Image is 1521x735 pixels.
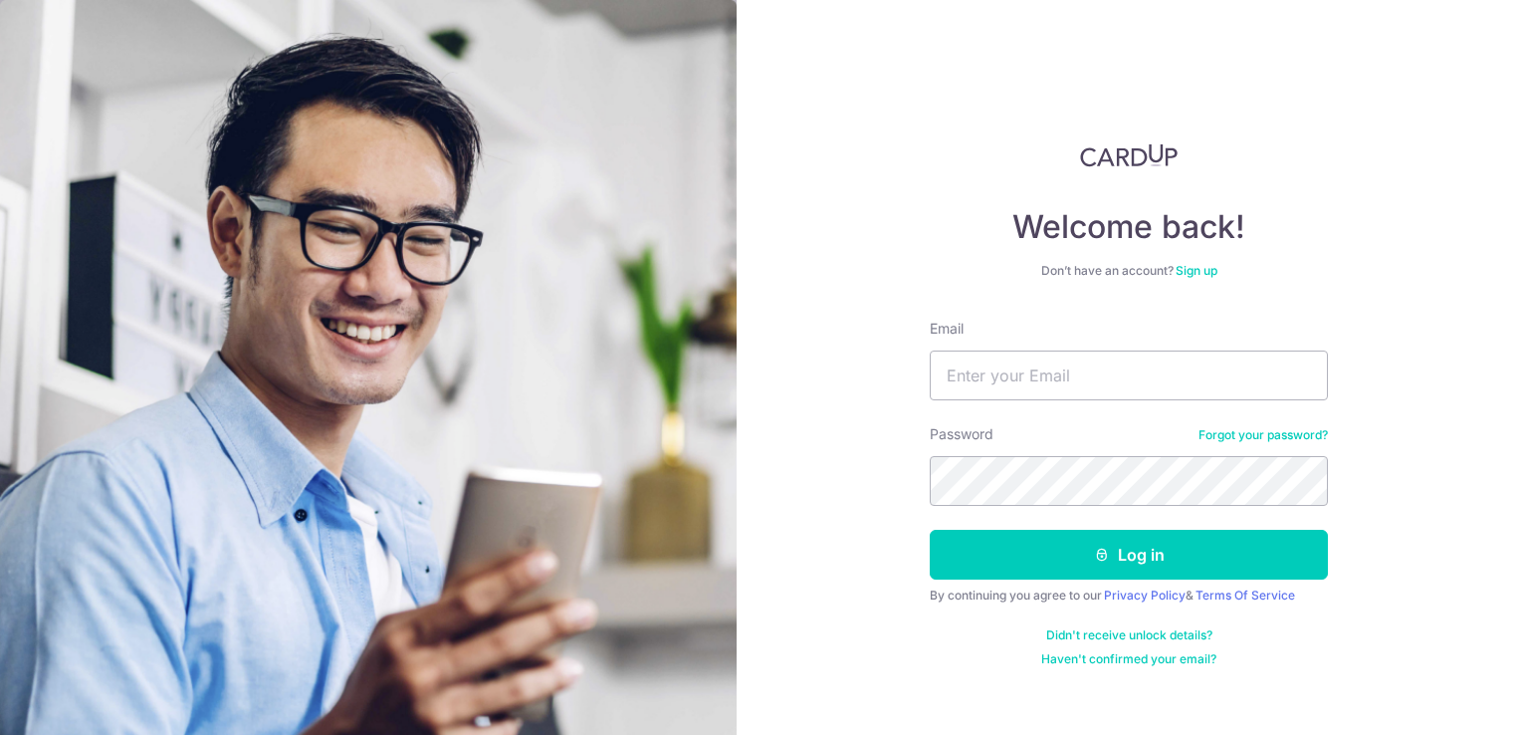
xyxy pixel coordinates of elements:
[1176,263,1217,278] a: Sign up
[1104,588,1186,603] a: Privacy Policy
[1046,627,1212,643] a: Didn't receive unlock details?
[930,530,1328,580] button: Log in
[1195,588,1295,603] a: Terms Of Service
[930,424,993,444] label: Password
[1080,143,1178,167] img: CardUp Logo
[930,319,964,339] label: Email
[1198,427,1328,443] a: Forgot your password?
[930,207,1328,247] h4: Welcome back!
[930,588,1328,604] div: By continuing you agree to our &
[930,351,1328,400] input: Enter your Email
[1041,651,1216,667] a: Haven't confirmed your email?
[930,263,1328,279] div: Don’t have an account?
